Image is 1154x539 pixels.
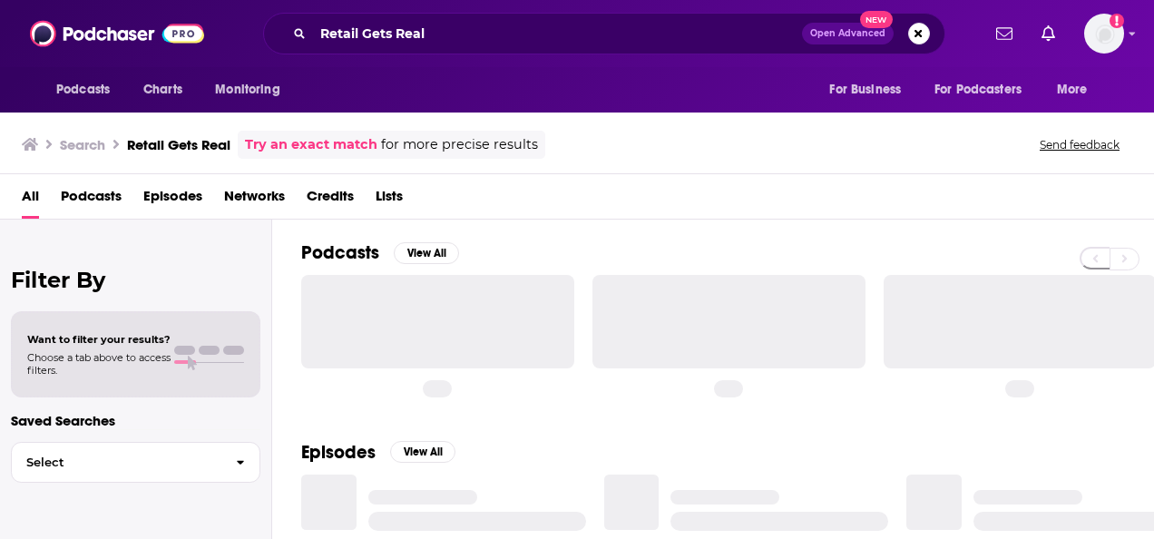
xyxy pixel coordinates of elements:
button: Open AdvancedNew [802,23,894,44]
a: Show notifications dropdown [1034,18,1062,49]
span: Select [12,456,221,468]
a: Episodes [143,181,202,219]
span: For Podcasters [934,77,1022,103]
h3: Retail Gets Real [127,136,230,153]
button: open menu [923,73,1048,107]
a: Try an exact match [245,134,377,155]
a: Podcasts [61,181,122,219]
span: for more precise results [381,134,538,155]
h2: Podcasts [301,241,379,264]
input: Search podcasts, credits, & more... [313,19,802,48]
button: View All [390,441,455,463]
svg: Add a profile image [1110,14,1124,28]
span: Open Advanced [810,29,885,38]
button: open menu [202,73,303,107]
span: More [1057,77,1088,103]
button: open menu [817,73,924,107]
a: Charts [132,73,193,107]
div: Search podcasts, credits, & more... [263,13,945,54]
a: Show notifications dropdown [989,18,1020,49]
h2: Episodes [301,441,376,464]
a: Lists [376,181,403,219]
a: All [22,181,39,219]
button: Show profile menu [1084,14,1124,54]
button: open menu [44,73,133,107]
span: Charts [143,77,182,103]
button: View All [394,242,459,264]
span: For Business [829,77,901,103]
button: open menu [1044,73,1110,107]
h3: Search [60,136,105,153]
p: Saved Searches [11,412,260,429]
a: EpisodesView All [301,441,455,464]
a: Credits [307,181,354,219]
button: Select [11,442,260,483]
button: Send feedback [1034,137,1125,152]
span: New [860,11,893,28]
span: Logged in as amooers [1084,14,1124,54]
a: Networks [224,181,285,219]
h2: Filter By [11,267,260,293]
span: Want to filter your results? [27,333,171,346]
span: Monitoring [215,77,279,103]
a: PodcastsView All [301,241,459,264]
img: Podchaser - Follow, Share and Rate Podcasts [30,16,204,51]
span: Choose a tab above to access filters. [27,351,171,377]
span: Podcasts [56,77,110,103]
img: User Profile [1084,14,1124,54]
